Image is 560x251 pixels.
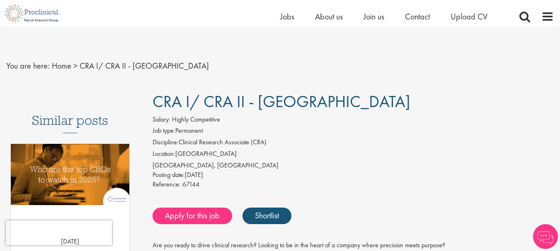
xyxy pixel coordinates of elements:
[153,126,554,138] li: Permanent
[153,180,181,189] label: Reference:
[153,170,185,179] span: Posting date:
[32,113,108,133] h3: Similar posts
[172,115,220,124] span: Highly Competitive
[153,126,175,136] label: Job type:
[153,208,232,224] a: Apply for this job
[153,241,554,250] p: Are you ready to drive clinical research? Looking to be in the heart of a company where precision...
[11,144,129,217] a: Link to a post
[153,138,554,149] li: Clinical Research Associate (CRA)
[153,138,179,147] label: Discipline:
[153,149,554,161] li: [GEOGRAPHIC_DATA]
[364,11,384,22] a: Join us
[153,91,410,112] span: CRA I/ CRA II - [GEOGRAPHIC_DATA]
[153,170,554,180] div: [DATE]
[242,208,291,224] a: Shortlist
[52,60,71,71] a: breadcrumb link
[6,220,112,245] iframe: reCAPTCHA
[153,161,554,170] div: [GEOGRAPHIC_DATA], [GEOGRAPHIC_DATA]
[280,11,294,22] a: Jobs
[6,60,50,71] span: You are here:
[405,11,430,22] a: Contact
[80,60,209,71] span: CRA I/ CRA II - [GEOGRAPHIC_DATA]
[315,11,343,22] a: About us
[153,149,175,159] label: Location:
[73,60,78,71] span: >
[182,180,199,189] span: 67144
[451,11,487,22] a: Upload CV
[11,144,129,205] img: Top 10 CROs 2025 | Proclinical
[533,224,558,249] img: Chatbot
[153,115,170,124] label: Salary:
